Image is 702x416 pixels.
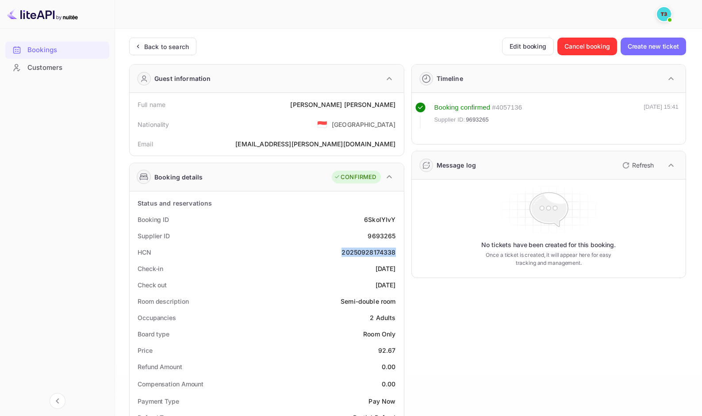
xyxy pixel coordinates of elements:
[492,103,522,113] div: # 4057136
[5,59,109,76] div: Customers
[657,7,671,21] img: Traveloka 3PS03
[138,264,163,273] div: Check-in
[138,397,179,406] div: Payment Type
[370,313,395,322] div: 2 Adults
[50,393,65,409] button: Collapse navigation
[378,346,396,355] div: 92.67
[27,63,105,73] div: Customers
[7,7,78,21] img: LiteAPI logo
[341,297,395,306] div: Semi-double room
[5,42,109,58] a: Bookings
[332,120,396,129] div: [GEOGRAPHIC_DATA]
[138,139,153,149] div: Email
[138,120,169,129] div: Nationality
[317,116,327,132] span: United States
[154,172,203,182] div: Booking details
[617,158,657,172] button: Refresh
[138,100,165,109] div: Full name
[138,198,212,208] div: Status and reservations
[434,115,465,124] span: Supplier ID:
[138,379,203,389] div: Compensation Amount
[5,42,109,59] div: Bookings
[138,215,169,224] div: Booking ID
[368,397,395,406] div: Pay Now
[644,103,679,128] div: [DATE] 15:41
[138,280,167,290] div: Check out
[138,313,176,322] div: Occupancies
[154,74,211,83] div: Guest information
[621,38,686,55] button: Create new ticket
[376,280,396,290] div: [DATE]
[437,74,463,83] div: Timeline
[290,100,395,109] div: [PERSON_NAME] [PERSON_NAME]
[144,42,189,51] div: Back to search
[5,59,109,76] a: Customers
[138,346,153,355] div: Price
[138,297,188,306] div: Room description
[557,38,617,55] button: Cancel booking
[341,248,395,257] div: 20250928174338
[376,264,396,273] div: [DATE]
[364,215,395,224] div: 6SkolYIvY
[632,160,654,170] p: Refresh
[138,248,151,257] div: HCN
[368,231,395,240] div: 9693265
[502,38,554,55] button: Edit booking
[138,362,182,371] div: Refund Amount
[334,173,376,182] div: CONFIRMED
[434,103,491,113] div: Booking confirmed
[382,379,396,389] div: 0.00
[138,329,169,339] div: Board type
[475,251,622,267] p: Once a ticket is created, it will appear here for easy tracking and management.
[466,115,489,124] span: 9693265
[138,231,170,240] div: Supplier ID
[481,240,616,249] p: No tickets have been created for this booking.
[382,362,396,371] div: 0.00
[363,329,395,339] div: Room Only
[235,139,395,149] div: [EMAIL_ADDRESS][PERSON_NAME][DOMAIN_NAME]
[27,45,105,55] div: Bookings
[437,160,476,170] div: Message log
